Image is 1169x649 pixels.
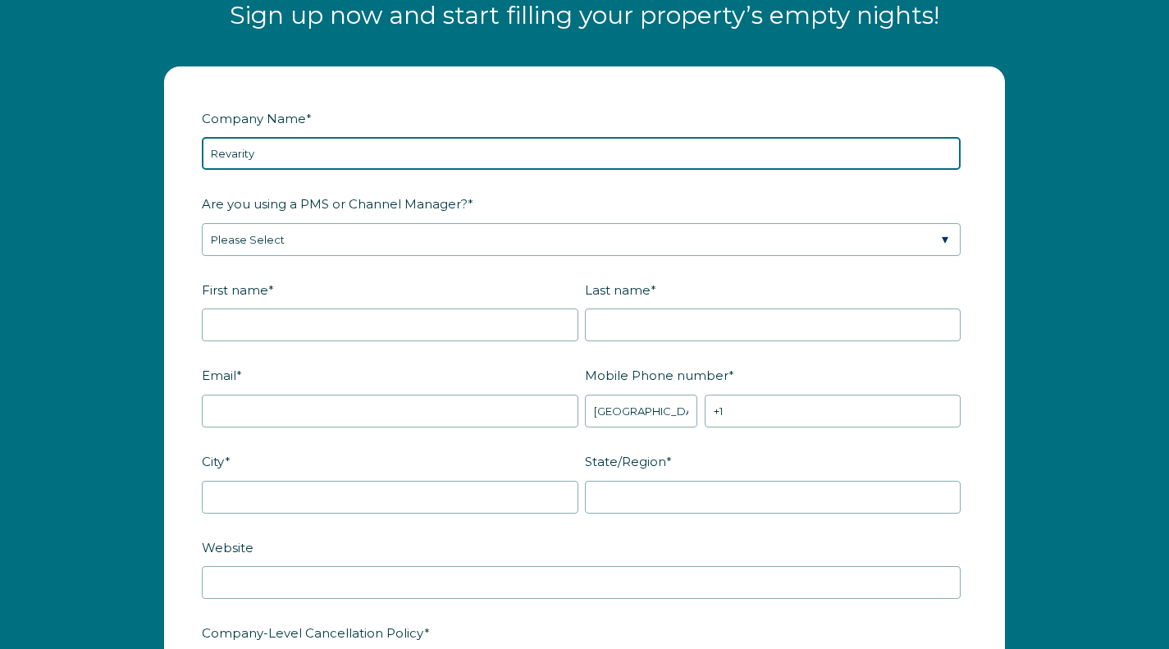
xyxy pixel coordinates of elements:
span: First name [202,277,268,303]
span: Mobile Phone number [585,363,728,388]
span: City [202,449,225,474]
span: Website [202,535,253,560]
span: State/Region [585,449,666,474]
span: Email [202,363,236,388]
span: Last name [585,277,651,303]
span: Are you using a PMS or Channel Manager? [202,191,468,217]
span: Company-Level Cancellation Policy [202,620,424,646]
span: Company Name [202,106,306,131]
